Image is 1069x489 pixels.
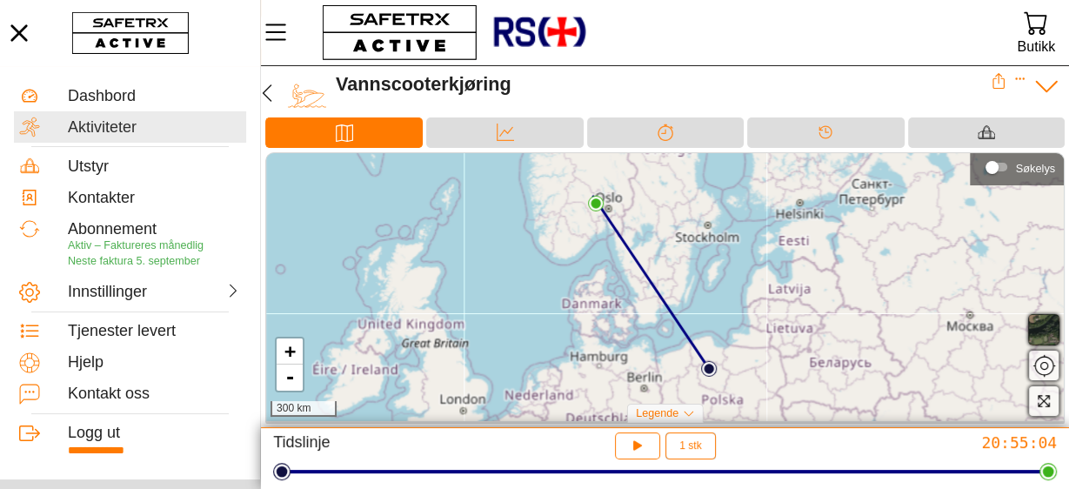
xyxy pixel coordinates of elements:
[265,117,423,148] div: Kart
[287,73,327,113] img: JET_SKIING.svg
[1014,73,1026,85] button: Utvide
[68,255,200,267] font: Neste faktura 5. september
[426,117,583,148] div: Data
[68,239,204,251] font: Aktiv – Faktureres månedlig
[636,407,678,419] font: Legende
[277,338,303,365] a: Zoom inn
[253,73,281,113] button: Tilbake
[19,352,40,373] img: Help.svg
[979,154,1055,180] div: Søkelys
[701,361,717,377] img: PathStart.svg
[588,196,604,211] img: PathEnd.svg
[261,14,304,50] button: Meny
[68,322,176,339] font: Tjenester levert
[19,117,40,137] img: Activities.svg
[978,124,995,141] img: Equipment_Black.svg
[336,73,511,95] font: Vannscooterkjøring
[273,433,330,451] font: Tidslinje
[284,366,296,388] font: -
[679,439,701,452] font: 1 stk
[1015,162,1055,175] font: Søkelys
[68,87,136,104] font: Dashbord
[19,218,40,239] img: Subscription.svg
[284,340,296,362] font: +
[981,433,1057,452] font: 20:55:04
[68,220,157,238] font: Abonnement
[665,432,715,459] button: 1 stk
[68,385,150,402] font: Kontakt oss
[747,117,904,148] div: Tidslinje
[68,118,137,136] font: Aktiviteter
[491,4,587,61] img: RescueLogo.png
[68,157,109,175] font: Utstyr
[908,117,1065,148] div: Utstyr
[68,353,104,371] font: Hjelp
[277,402,311,414] font: 300 km
[1017,39,1055,54] font: Butikk
[68,189,135,206] font: Kontakter
[68,283,147,300] font: Innstillinger
[277,365,303,391] a: Zoom ut
[68,424,120,441] font: Logg ut
[587,117,744,148] div: Splitter
[19,384,40,405] img: ContactUs.svg
[19,156,40,177] img: Equipment.svg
